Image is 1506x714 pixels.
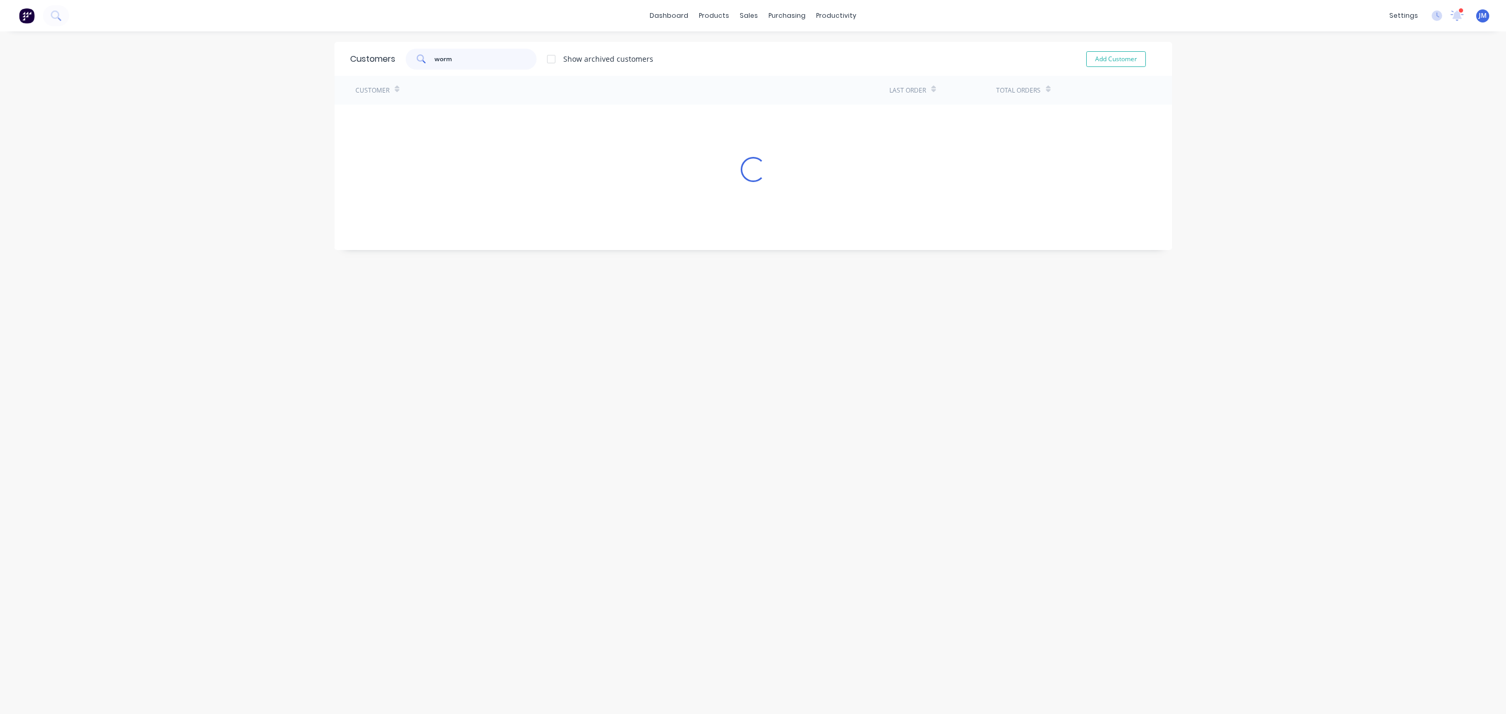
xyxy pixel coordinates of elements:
div: Customers [350,53,395,65]
div: products [694,8,734,24]
div: productivity [811,8,862,24]
div: settings [1384,8,1423,24]
div: Total Orders [996,86,1041,95]
div: sales [734,8,763,24]
div: purchasing [763,8,811,24]
div: Last Order [889,86,926,95]
span: JM [1479,11,1487,20]
img: Factory [19,8,35,24]
a: dashboard [644,8,694,24]
div: Show archived customers [563,53,653,64]
button: Add Customer [1086,51,1146,67]
input: Search customers... [434,49,537,70]
div: Customer [355,86,389,95]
